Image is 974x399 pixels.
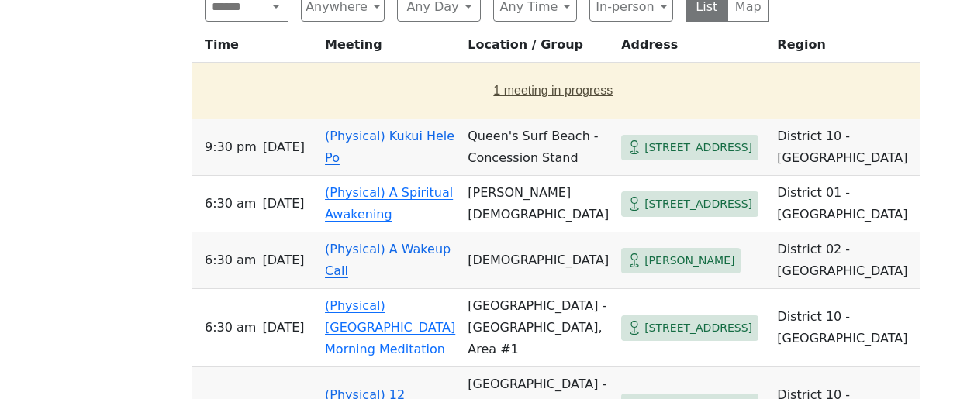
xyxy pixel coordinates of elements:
[319,34,461,63] th: Meeting
[262,193,304,215] span: [DATE]
[325,129,454,165] a: (Physical) Kukui Hele Po
[205,317,256,339] span: 6:30 AM
[461,119,615,176] td: Queen's Surf Beach - Concession Stand
[615,34,771,63] th: Address
[205,249,256,271] span: 6:30 AM
[461,34,615,63] th: Location / Group
[199,69,908,112] button: 1 meeting in progress
[771,119,920,176] td: District 10 - [GEOGRAPHIC_DATA]
[262,249,304,271] span: [DATE]
[644,194,752,214] span: [STREET_ADDRESS]
[205,136,257,158] span: 9:30 PM
[771,176,920,232] td: District 01 - [GEOGRAPHIC_DATA]
[644,251,734,270] span: [PERSON_NAME]
[325,185,453,222] a: (Physical) A Spiritual Awakening
[461,232,615,289] td: [DEMOGRAPHIC_DATA]
[771,232,920,289] td: District 02 - [GEOGRAPHIC_DATA]
[771,34,920,63] th: Region
[771,289,920,367] td: District 10 - [GEOGRAPHIC_DATA]
[192,34,319,63] th: Time
[205,193,256,215] span: 6:30 AM
[461,176,615,232] td: [PERSON_NAME][DEMOGRAPHIC_DATA]
[325,242,451,278] a: (Physical) A Wakeup Call
[644,318,752,338] span: [STREET_ADDRESS]
[461,289,615,367] td: [GEOGRAPHIC_DATA] - [GEOGRAPHIC_DATA], Area #1
[263,136,305,158] span: [DATE]
[644,138,752,157] span: [STREET_ADDRESS]
[262,317,304,339] span: [DATE]
[325,298,455,356] a: (Physical) [GEOGRAPHIC_DATA] Morning Meditation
